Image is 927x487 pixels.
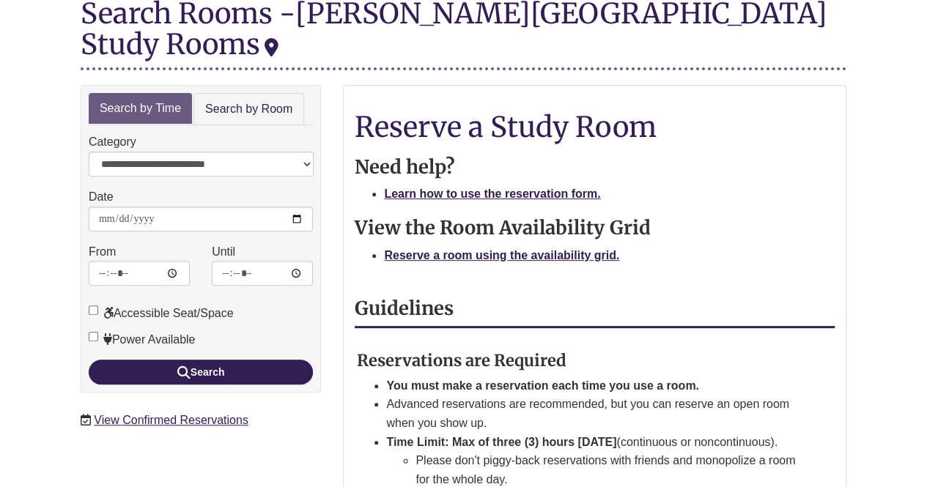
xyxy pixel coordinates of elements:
a: View Confirmed Reservations [94,414,248,426]
strong: You must make a reservation each time you use a room. [386,379,699,392]
a: Learn how to use the reservation form. [384,187,600,200]
label: From [89,242,116,261]
label: Date [89,187,114,207]
li: Advanced reservations are recommended, but you can reserve an open room when you show up. [386,395,799,432]
strong: Time Limit: Max of three (3) hours [DATE] [386,436,616,448]
input: Accessible Seat/Space [89,305,98,315]
strong: View the Room Availability Grid [355,216,650,239]
a: Reserve a room using the availability grid. [384,249,619,261]
a: Search by Time [89,93,192,124]
input: Power Available [89,332,98,341]
strong: Need help? [355,155,455,179]
label: Power Available [89,330,196,349]
button: Search [89,360,313,384]
label: Accessible Seat/Space [89,304,234,323]
strong: Guidelines [355,297,454,320]
a: Search by Room [193,93,304,126]
strong: Reservations are Required [357,350,566,371]
h1: Reserve a Study Room [355,111,835,142]
label: Category [89,133,136,152]
label: Until [212,242,235,261]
